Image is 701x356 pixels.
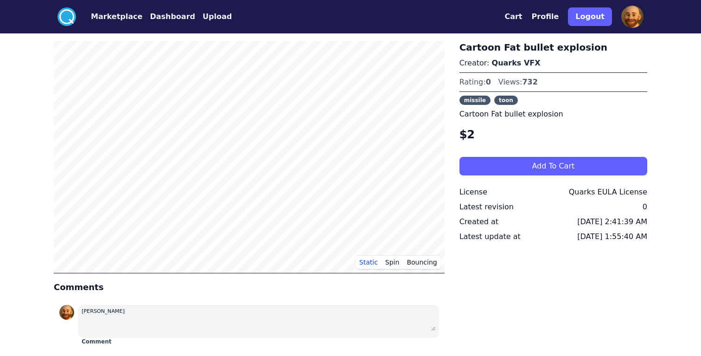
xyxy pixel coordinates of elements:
button: Bouncing [403,255,440,269]
button: Comment [82,338,111,345]
div: Created at [459,216,498,227]
div: Latest update at [459,231,521,242]
div: License [459,187,487,198]
p: Creator: [459,58,647,69]
button: Spin [382,255,403,269]
a: Quarks VFX [492,58,541,67]
div: 0 [643,201,647,213]
button: Logout [568,7,612,26]
a: Dashboard [142,11,195,22]
span: toon [494,96,518,105]
button: Add To Cart [459,157,647,175]
button: Static [356,255,382,269]
h4: Comments [54,281,445,294]
a: Marketplace [76,11,142,22]
button: Profile [532,11,559,22]
a: Logout [568,4,612,30]
div: Quarks EULA License [569,187,647,198]
span: 732 [522,78,537,86]
img: profile [59,305,74,320]
p: Cartoon Fat bullet explosion [459,109,647,120]
span: missile [459,96,491,105]
small: [PERSON_NAME] [82,308,125,314]
div: Views: [498,77,538,88]
a: Upload [195,11,232,22]
button: Upload [203,11,232,22]
h4: $2 [459,127,647,142]
button: Cart [504,11,522,22]
button: Marketplace [91,11,142,22]
div: [DATE] 2:41:39 AM [577,216,647,227]
div: [DATE] 1:55:40 AM [577,231,647,242]
div: Rating: [459,77,491,88]
div: Latest revision [459,201,514,213]
button: Dashboard [150,11,195,22]
img: profile [621,6,644,28]
h3: Cartoon Fat bullet explosion [459,41,647,54]
span: 0 [486,78,491,86]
